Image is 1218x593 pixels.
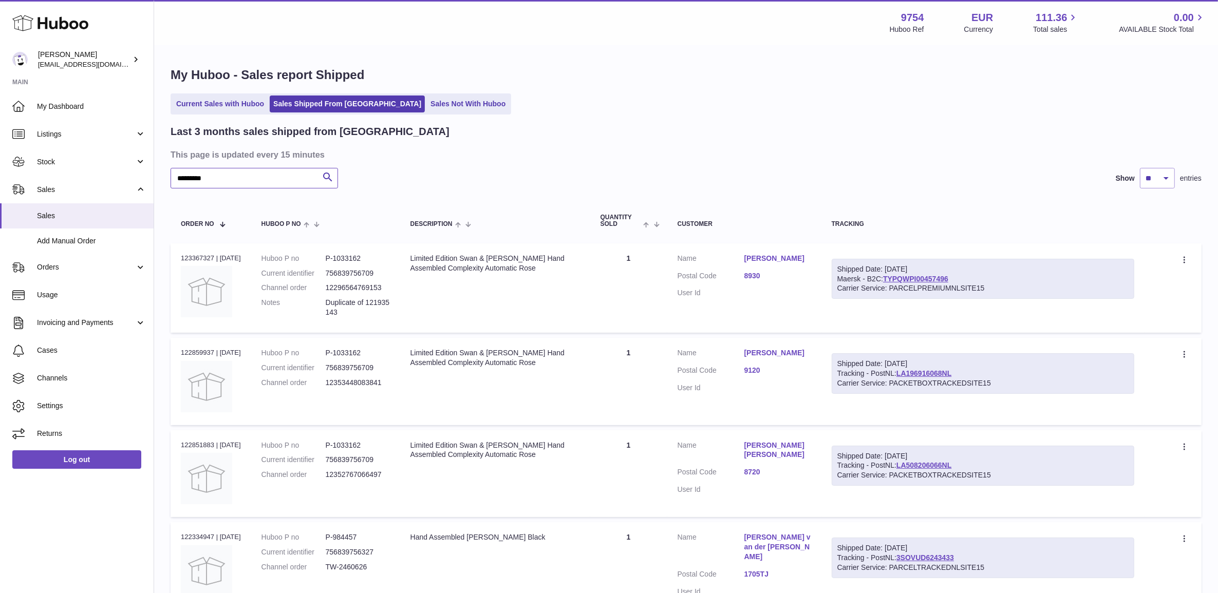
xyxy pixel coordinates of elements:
[37,185,135,195] span: Sales
[964,25,994,34] div: Currency
[261,363,326,373] dt: Current identifier
[832,221,1134,227] div: Tracking
[832,446,1134,486] div: Tracking - PostNL:
[837,378,1129,388] div: Carrier Service: PACKETBOXTRACKEDSITE15
[38,60,151,68] span: [EMAIL_ADDRESS][DOMAIN_NAME]
[326,348,390,358] dd: P-1033162
[181,361,232,412] img: no-photo.jpg
[326,298,390,317] p: Duplicate of 121935143
[678,383,744,393] dt: User Id
[326,562,390,572] dd: TW-2460626
[744,366,811,375] a: 9120
[971,11,993,25] strong: EUR
[37,102,146,111] span: My Dashboard
[1119,11,1206,34] a: 0.00 AVAILABLE Stock Total
[837,543,1129,553] div: Shipped Date: [DATE]
[744,467,811,477] a: 8720
[832,538,1134,578] div: Tracking - PostNL:
[1119,25,1206,34] span: AVAILABLE Stock Total
[896,553,954,562] a: 3SOVUD6243433
[12,52,28,67] img: internalAdmin-9754@internal.huboo.com
[427,95,509,112] a: Sales Not With Huboo
[181,221,214,227] span: Order No
[326,254,390,263] dd: P-1033162
[37,211,146,221] span: Sales
[171,67,1202,83] h1: My Huboo - Sales report Shipped
[678,441,744,463] dt: Name
[410,532,580,542] div: Hand Assembled [PERSON_NAME] Black
[37,429,146,438] span: Returns
[837,359,1129,369] div: Shipped Date: [DATE]
[837,470,1129,480] div: Carrier Service: PACKETBOXTRACKEDSITE15
[326,378,390,388] dd: 12353448083841
[171,149,1199,160] h3: This page is updated every 15 minutes
[1116,174,1135,183] label: Show
[261,298,326,317] dt: Notes
[270,95,425,112] a: Sales Shipped From [GEOGRAPHIC_DATA]
[1033,11,1079,34] a: 111.36 Total sales
[590,243,667,333] td: 1
[744,532,811,562] a: [PERSON_NAME] van der [PERSON_NAME]
[832,353,1134,394] div: Tracking - PostNL:
[261,221,301,227] span: Huboo P no
[261,283,326,293] dt: Channel order
[261,378,326,388] dt: Channel order
[678,271,744,283] dt: Postal Code
[326,532,390,542] dd: P-984457
[590,338,667,425] td: 1
[744,271,811,281] a: 8930
[837,563,1129,572] div: Carrier Service: PARCELTRACKEDNLSITE15
[37,290,146,300] span: Usage
[744,441,811,460] a: [PERSON_NAME] [PERSON_NAME]
[1174,11,1194,25] span: 0.00
[37,373,146,383] span: Channels
[37,157,135,167] span: Stock
[261,562,326,572] dt: Channel order
[12,450,141,469] a: Log out
[261,254,326,263] dt: Huboo P no
[261,455,326,465] dt: Current identifier
[326,441,390,450] dd: P-1033162
[678,348,744,360] dt: Name
[261,348,326,358] dt: Huboo P no
[744,254,811,263] a: [PERSON_NAME]
[901,11,924,25] strong: 9754
[678,221,811,227] div: Customer
[261,532,326,542] dt: Huboo P no
[410,221,453,227] span: Description
[590,430,667,517] td: 1
[678,254,744,266] dt: Name
[678,366,744,378] dt: Postal Code
[261,441,326,450] dt: Huboo P no
[261,547,326,557] dt: Current identifier
[326,455,390,465] dd: 756839756709
[837,264,1129,274] div: Shipped Date: [DATE]
[1180,174,1202,183] span: entries
[37,236,146,246] span: Add Manual Order
[326,269,390,278] dd: 756839756709
[261,470,326,480] dt: Channel order
[37,129,135,139] span: Listings
[171,125,449,139] h2: Last 3 months sales shipped from [GEOGRAPHIC_DATA]
[326,470,390,480] dd: 12352767066497
[678,288,744,298] dt: User Id
[181,441,241,450] div: 122851883 | [DATE]
[181,266,232,317] img: no-photo.jpg
[744,569,811,579] a: 1705TJ
[326,283,390,293] dd: 12296564769153
[678,467,744,480] dt: Postal Code
[678,532,744,564] dt: Name
[326,547,390,557] dd: 756839756327
[896,461,951,469] a: LA508206066NL
[896,369,951,377] a: LA196916068NL
[837,451,1129,461] div: Shipped Date: [DATE]
[326,363,390,373] dd: 756839756709
[1036,11,1067,25] span: 111.36
[1033,25,1079,34] span: Total sales
[883,275,948,283] a: TYPQWPI00457496
[678,569,744,582] dt: Postal Code
[744,348,811,358] a: [PERSON_NAME]
[410,254,580,273] div: Limited Edition Swan & [PERSON_NAME] Hand Assembled Complexity Automatic Rose
[37,262,135,272] span: Orders
[181,453,232,504] img: no-photo.jpg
